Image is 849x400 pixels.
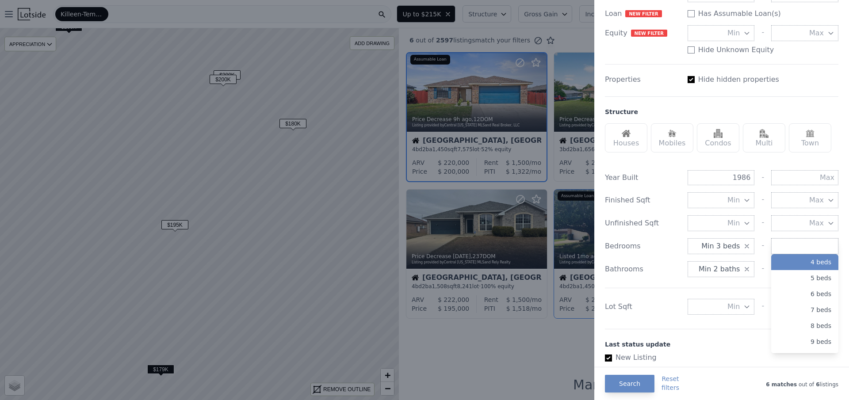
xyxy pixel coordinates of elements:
[761,261,764,277] div: -
[789,123,831,152] div: Town
[605,28,681,38] div: Equity
[771,238,838,353] div: Max
[727,301,740,312] span: Min
[771,318,838,334] button: 8 beds
[771,302,838,318] button: 7 beds
[688,261,755,277] button: Min 2 baths
[743,123,785,152] div: Multi
[688,215,755,231] button: Min
[771,286,838,302] button: 6 beds
[668,129,677,138] img: Mobiles
[771,270,838,286] button: 5 beds
[698,8,781,19] label: Has Assumable Loan(s)
[688,238,755,254] button: Min 3 beds
[605,172,681,183] div: Year Built
[631,30,667,37] span: NEW FILTER
[605,301,681,312] div: Lot Sqft
[605,375,654,392] button: Search
[697,123,739,152] div: Condos
[605,123,647,152] div: Houses
[727,28,740,38] span: Min
[605,195,681,206] div: Finished Sqft
[701,241,740,251] span: Min 3 beds
[688,299,755,315] button: Min
[605,352,831,363] label: New Listing
[809,218,824,229] span: Max
[761,299,764,315] div: -
[625,10,662,17] span: NEW FILTER
[605,241,681,251] div: Bedrooms
[698,74,779,85] label: Hide hidden properties
[771,215,838,231] button: Max
[771,192,838,208] button: Max
[679,379,838,388] div: out of listings
[761,192,764,208] div: -
[761,170,764,185] div: -
[688,192,755,208] button: Min
[761,215,764,231] div: -
[662,374,679,392] button: Resetfilters
[806,129,815,138] img: Town
[771,170,838,185] input: Max
[809,28,824,38] span: Max
[761,238,764,254] div: -
[605,340,838,349] div: Last status update
[771,254,838,270] button: 4 beds
[605,366,831,377] label: Back on Market
[771,350,838,366] button: 10 beds
[605,74,681,85] div: Properties
[727,218,740,229] span: Min
[605,354,612,362] input: New Listing
[766,381,797,388] span: 6 matches
[771,334,838,350] button: 9 beds
[809,195,824,206] span: Max
[605,107,638,116] div: Structure
[814,381,820,388] span: 6
[651,123,693,152] div: Mobiles
[761,25,764,41] div: -
[760,129,769,138] img: Multi
[699,264,740,274] span: Min 2 baths
[688,170,755,185] input: Min
[605,8,681,19] div: Loan
[698,45,774,55] label: Hide Unknown Equity
[688,25,755,41] button: Min
[727,195,740,206] span: Min
[771,25,838,41] button: Max
[605,218,681,229] div: Unfinished Sqft
[622,129,631,138] img: Houses
[714,129,723,138] img: Condos
[605,264,681,274] div: Bathrooms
